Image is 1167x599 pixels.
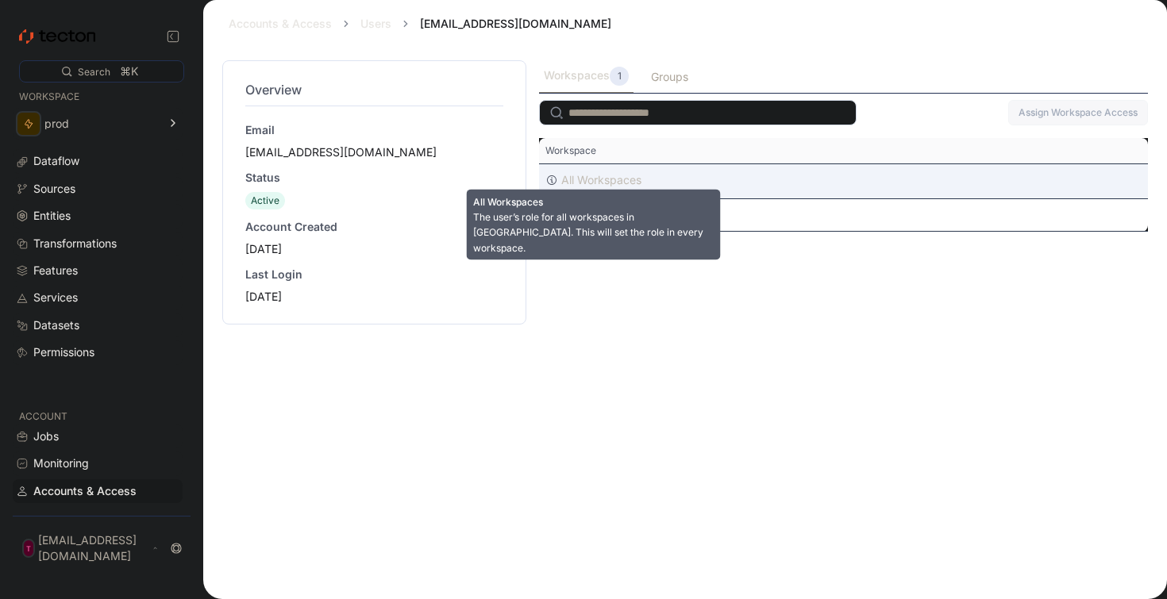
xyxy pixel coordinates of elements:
div: Last Login [245,267,503,282]
div: T [22,539,35,558]
a: Datasets [13,313,183,337]
span: Assign Workspace Access [1019,101,1138,125]
a: Monitoring [13,451,183,475]
div: Sources [33,180,75,198]
a: Features [13,259,183,282]
div: Search [78,64,110,79]
div: [DATE] [245,241,503,257]
h4: Overview [245,80,503,99]
div: ⌘K [120,63,138,80]
div: Workspaces [544,67,629,86]
span: Workspace [545,144,596,157]
a: Accounts & Access [229,17,332,30]
div: [DATE] [245,289,503,305]
div: Transformations [33,235,117,252]
a: Transformations [13,232,183,255]
button: Assign Workspace Access [1008,100,1148,125]
div: Features [33,262,78,279]
p: ACCOUNT [19,409,176,424]
a: Sources [13,177,183,201]
div: Jobs [33,428,59,445]
div: Services [33,289,78,306]
a: Dataflow [13,149,183,173]
div: Entities [33,207,71,225]
div: Monitoring [33,455,89,472]
a: Accounts & Access [13,479,183,503]
div: Email [245,122,503,138]
div: Datasets [33,317,79,334]
div: Status [245,170,503,186]
a: Entities [13,204,183,228]
p: WORKSPACE [19,89,176,105]
div: prod [539,199,1148,231]
a: Permissions [13,340,183,364]
div: All Workspaces [561,171,641,190]
a: Users [360,17,391,30]
div: Permissions [33,344,94,361]
span: Active [251,194,279,206]
div: [EMAIL_ADDRESS][DOMAIN_NAME] [245,144,503,160]
p: [EMAIL_ADDRESS][DOMAIN_NAME] [38,532,148,564]
div: Dataflow [33,152,79,170]
a: Jobs [13,424,183,448]
p: 1 [618,68,622,84]
div: [EMAIL_ADDRESS][DOMAIN_NAME] [414,16,618,32]
div: Accounts & Access [33,482,137,500]
div: Search⌘K [19,60,184,83]
div: Account Created [245,219,503,235]
div: prod [44,118,157,129]
a: Services [13,286,183,309]
div: Groups [651,68,688,86]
